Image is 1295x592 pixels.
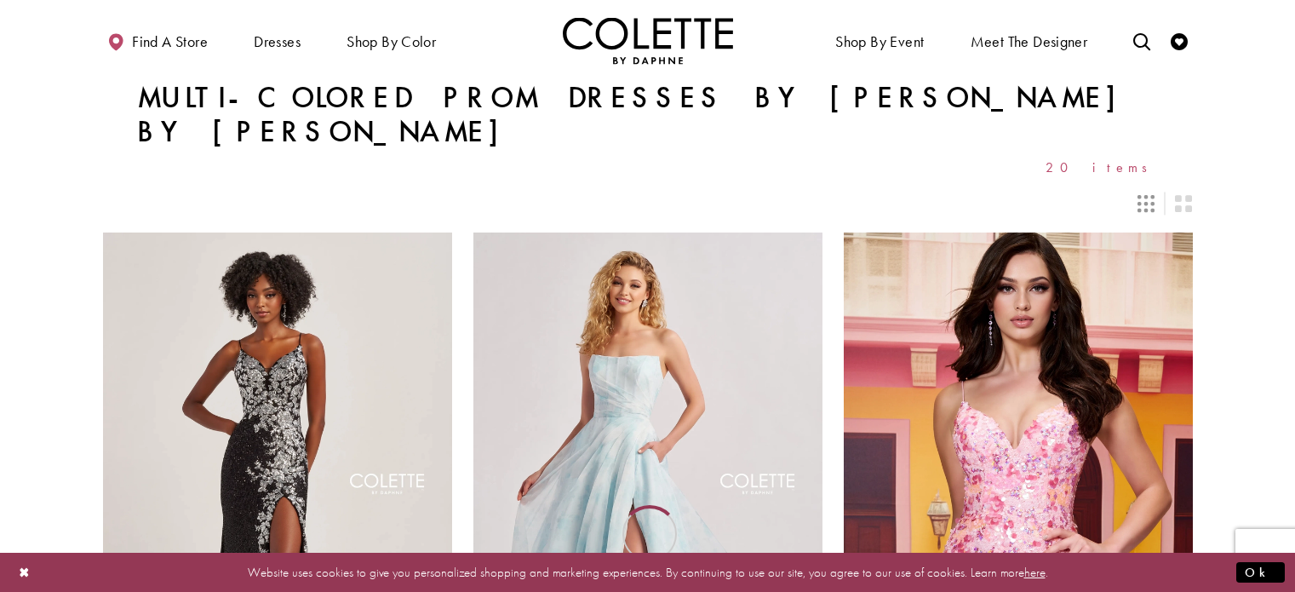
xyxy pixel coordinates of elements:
[1024,563,1046,580] a: here
[132,33,208,50] span: Find a store
[835,33,924,50] span: Shop By Event
[563,17,733,64] img: Colette by Daphne
[966,17,1092,64] a: Meet the designer
[1236,561,1285,583] button: Submit Dialog
[103,17,212,64] a: Find a store
[1166,17,1192,64] a: Check Wishlist
[1046,160,1159,175] span: 20 items
[831,17,928,64] span: Shop By Event
[249,17,305,64] span: Dresses
[1129,17,1155,64] a: Toggle search
[1137,195,1155,212] span: Switch layout to 3 columns
[123,560,1172,583] p: Website uses cookies to give you personalized shopping and marketing experiences. By continuing t...
[342,17,440,64] span: Shop by color
[563,17,733,64] a: Visit Home Page
[971,33,1088,50] span: Meet the designer
[137,81,1159,149] h1: Multi-Colored Prom Dresses by [PERSON_NAME] by [PERSON_NAME]
[347,33,436,50] span: Shop by color
[1175,195,1192,212] span: Switch layout to 2 columns
[254,33,301,50] span: Dresses
[93,185,1203,222] div: Layout Controls
[10,557,39,587] button: Close Dialog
